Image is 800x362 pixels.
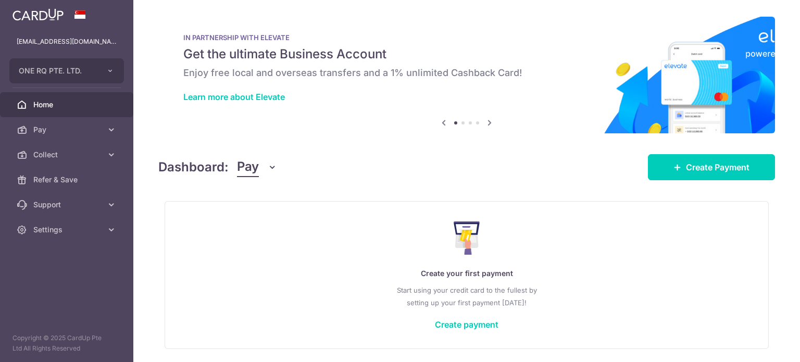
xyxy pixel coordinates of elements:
[183,92,285,102] a: Learn more about Elevate
[9,58,124,83] button: ONE RQ PTE. LTD.
[19,66,96,76] span: ONE RQ PTE. LTD.
[237,157,259,177] span: Pay
[33,124,102,135] span: Pay
[454,221,480,255] img: Make Payment
[158,17,775,133] img: Renovation banner
[33,99,102,110] span: Home
[33,224,102,235] span: Settings
[33,149,102,160] span: Collect
[12,8,64,21] img: CardUp
[435,319,498,330] a: Create payment
[17,36,117,47] p: [EMAIL_ADDRESS][DOMAIN_NAME]
[33,199,102,210] span: Support
[183,33,750,42] p: IN PARTNERSHIP WITH ELEVATE
[183,46,750,63] h5: Get the ultimate Business Account
[186,267,747,280] p: Create your first payment
[158,158,229,177] h4: Dashboard:
[186,284,747,309] p: Start using your credit card to the fullest by setting up your first payment [DATE]!
[33,174,102,185] span: Refer & Save
[183,67,750,79] h6: Enjoy free local and overseas transfers and a 1% unlimited Cashback Card!
[237,157,277,177] button: Pay
[648,154,775,180] a: Create Payment
[686,161,749,173] span: Create Payment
